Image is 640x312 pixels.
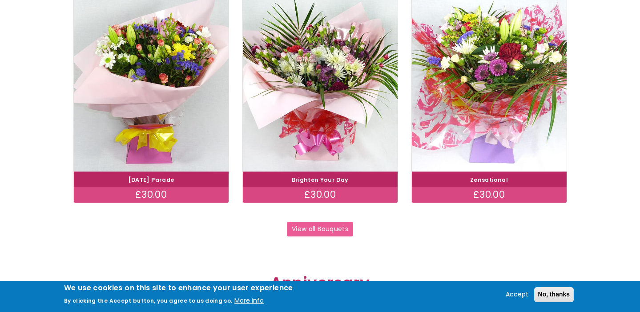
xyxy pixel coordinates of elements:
[243,187,398,203] div: £30.00
[412,187,567,203] div: £30.00
[127,274,514,297] h2: Anniversary
[64,283,293,293] h2: We use cookies on this site to enhance your user experience
[502,289,532,300] button: Accept
[534,287,574,302] button: No, thanks
[128,176,174,184] a: [DATE] Parade
[292,176,349,184] a: Brighten Your Day
[234,296,264,306] button: More info
[470,176,508,184] a: Zensational
[64,297,233,304] p: By clicking the Accept button, you agree to us doing so.
[74,187,229,203] div: £30.00
[287,222,354,237] a: View all Bouquets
